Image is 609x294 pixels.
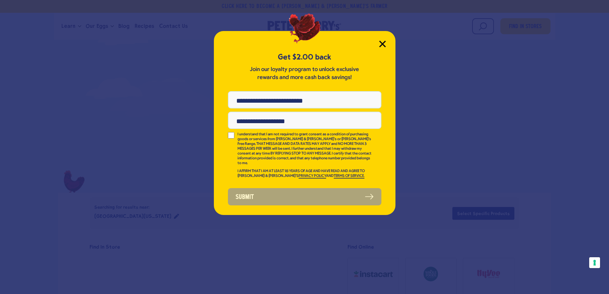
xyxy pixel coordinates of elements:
button: Close Modal [379,41,386,47]
p: I AFFIRM THAT I AM AT LEAST 18 YEARS OF AGE AND HAVE READ AND AGREE TO [PERSON_NAME] & [PERSON_NA... [238,169,372,179]
a: TERMS OF SERVICE. [334,174,364,179]
button: Submit [228,188,381,205]
p: Join our loyalty program to unlock exclusive rewards and more cash back savings! [249,66,361,82]
a: PRIVACY POLICY [299,174,326,179]
input: I understand that I am not required to grant consent as a condition of purchasing goods or servic... [228,132,234,139]
p: I understand that I am not required to grant consent as a condition of purchasing goods or servic... [238,132,372,166]
h5: Get $2.00 back [228,52,381,62]
button: Your consent preferences for tracking technologies [589,257,600,268]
